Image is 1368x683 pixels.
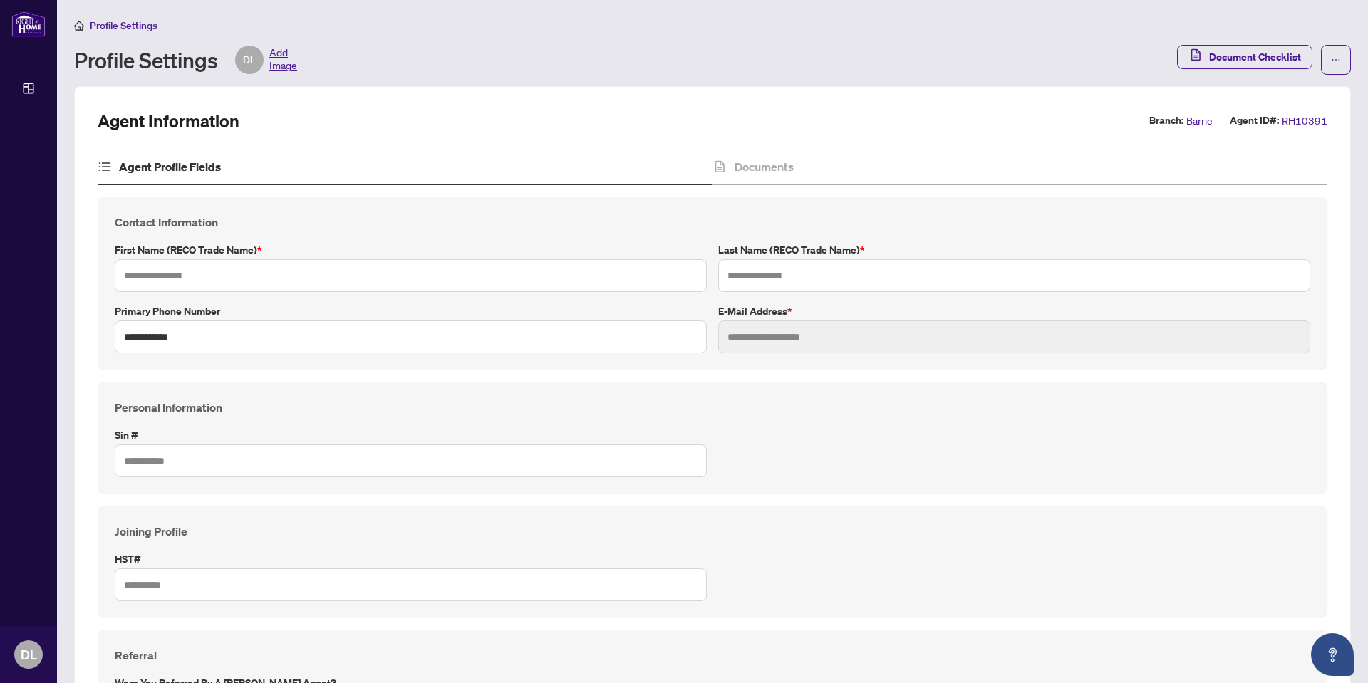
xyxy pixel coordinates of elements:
span: Document Checklist [1209,46,1301,68]
h4: Personal Information [115,399,1310,416]
span: DL [243,52,256,68]
span: home [74,21,84,31]
span: Profile Settings [90,19,157,32]
label: Primary Phone Number [115,303,707,319]
h4: Contact Information [115,214,1310,231]
label: HST# [115,551,707,567]
label: First Name (RECO Trade Name) [115,242,707,258]
span: ellipsis [1331,55,1341,65]
h4: Referral [115,647,1310,664]
label: Sin # [115,427,707,443]
h4: Agent Profile Fields [119,158,221,175]
h4: Documents [735,158,794,175]
span: RH10391 [1282,113,1327,129]
button: Document Checklist [1177,45,1312,69]
label: E-mail Address [718,303,1310,319]
label: Agent ID#: [1230,113,1279,129]
span: Add Image [269,46,297,74]
span: Barrie [1186,113,1213,129]
label: Last Name (RECO Trade Name) [718,242,1310,258]
span: DL [21,645,37,664]
div: Profile Settings [74,46,297,74]
h4: Joining Profile [115,523,1310,540]
img: logo [11,11,46,37]
h2: Agent Information [98,110,239,132]
label: Branch: [1149,113,1183,129]
button: Open asap [1311,633,1354,676]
